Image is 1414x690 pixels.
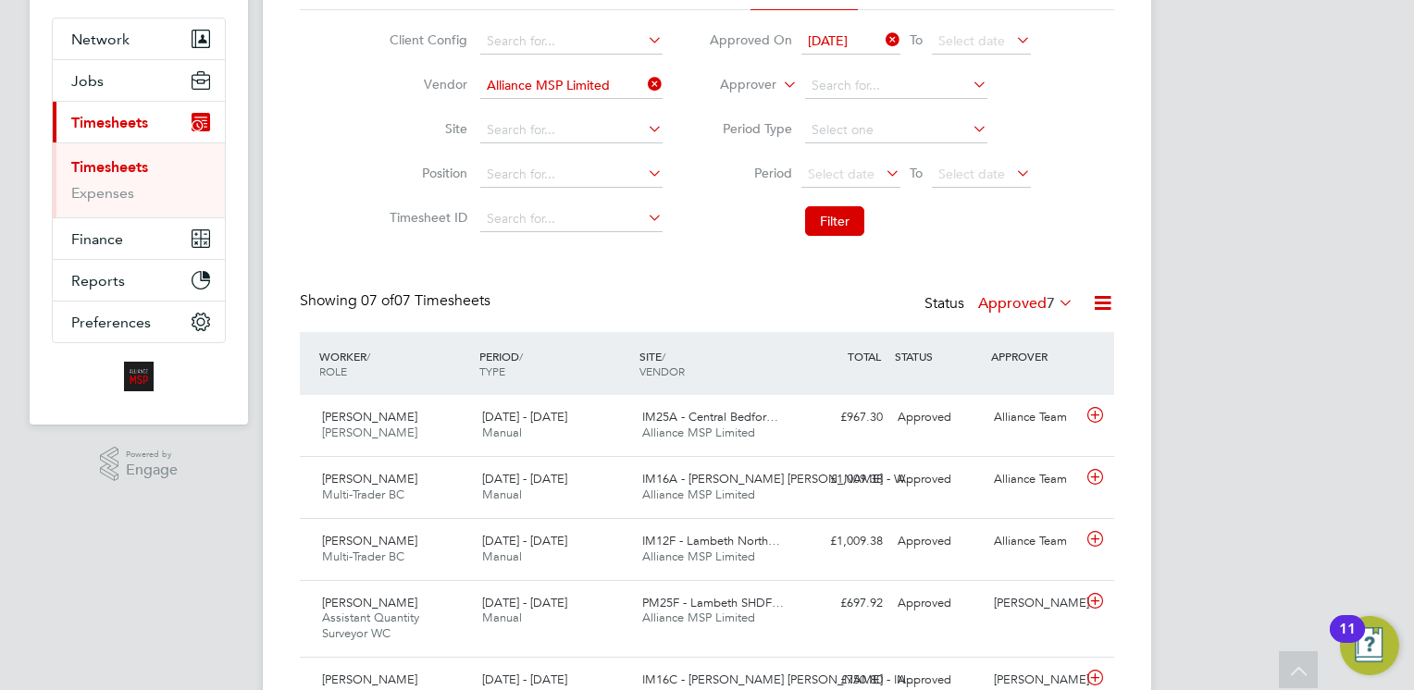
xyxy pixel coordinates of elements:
[480,73,663,99] input: Search for...
[126,447,178,462] span: Powered by
[53,302,225,342] button: Preferences
[805,117,987,143] input: Select one
[480,29,663,55] input: Search for...
[480,206,663,232] input: Search for...
[986,526,1083,557] div: Alliance Team
[100,447,179,482] a: Powered byEngage
[53,218,225,259] button: Finance
[642,672,918,687] span: IM16C - [PERSON_NAME] [PERSON_NAME] - IN…
[986,339,1083,373] div: APPROVER
[322,487,404,502] span: Multi-Trader BC
[642,548,755,564] span: Alliance MSP Limited
[71,114,148,131] span: Timesheets
[794,402,890,433] div: £967.30
[1339,629,1356,653] div: 11
[384,76,467,92] label: Vendor
[71,72,104,90] span: Jobs
[805,206,864,236] button: Filter
[71,272,125,290] span: Reports
[978,294,1073,313] label: Approved
[986,588,1083,619] div: [PERSON_NAME]
[924,291,1077,317] div: Status
[319,363,347,378] span: ROLE
[71,184,134,202] a: Expenses
[384,209,467,226] label: Timesheet ID
[482,548,522,564] span: Manual
[53,60,225,101] button: Jobs
[890,526,986,557] div: Approved
[890,339,986,373] div: STATUS
[322,610,419,641] span: Assistant Quantity Surveyor WC
[482,487,522,502] span: Manual
[642,471,917,487] span: IM16A - [PERSON_NAME] [PERSON_NAME] - W…
[475,339,635,388] div: PERIOD
[482,610,522,625] span: Manual
[890,588,986,619] div: Approved
[662,349,665,363] span: /
[904,28,928,52] span: To
[480,117,663,143] input: Search for...
[938,166,1005,182] span: Select date
[126,462,178,478] span: Engage
[642,425,755,440] span: Alliance MSP Limited
[890,464,986,495] div: Approved
[642,409,778,425] span: IM25A - Central Bedfor…
[71,158,148,176] a: Timesheets
[322,471,417,487] span: [PERSON_NAME]
[938,32,1005,49] span: Select date
[53,18,225,59] button: Network
[322,548,404,564] span: Multi-Trader BC
[480,162,663,188] input: Search for...
[300,291,494,311] div: Showing
[904,161,928,185] span: To
[642,595,784,610] span: PM25F - Lambeth SHDF…
[322,409,417,425] span: [PERSON_NAME]
[805,73,987,99] input: Search for...
[479,363,505,378] span: TYPE
[71,314,151,331] span: Preferences
[642,487,755,502] span: Alliance MSP Limited
[482,409,567,425] span: [DATE] - [DATE]
[986,464,1083,495] div: Alliance Team
[635,339,795,388] div: SITE
[519,349,523,363] span: /
[52,362,226,391] a: Go to home page
[322,533,417,548] span: [PERSON_NAME]
[639,363,685,378] span: VENDOR
[794,588,890,619] div: £697.92
[124,362,154,391] img: alliancemsp-logo-retina.png
[53,102,225,142] button: Timesheets
[709,120,792,137] label: Period Type
[693,76,776,94] label: Approver
[384,120,467,137] label: Site
[482,595,567,610] span: [DATE] - [DATE]
[1340,616,1399,675] button: Open Resource Center, 11 new notifications
[808,166,874,182] span: Select date
[794,526,890,557] div: £1,009.38
[384,165,467,181] label: Position
[53,142,225,217] div: Timesheets
[71,31,130,48] span: Network
[642,610,755,625] span: Alliance MSP Limited
[322,425,417,440] span: [PERSON_NAME]
[315,339,475,388] div: WORKER
[794,464,890,495] div: £1,009.38
[361,291,490,310] span: 07 Timesheets
[322,672,417,687] span: [PERSON_NAME]
[986,402,1083,433] div: Alliance Team
[361,291,394,310] span: 07 of
[482,471,567,487] span: [DATE] - [DATE]
[642,533,780,548] span: IM12F - Lambeth North…
[890,402,986,433] div: Approved
[709,31,792,48] label: Approved On
[808,32,848,49] span: [DATE]
[322,595,417,610] span: [PERSON_NAME]
[482,533,567,548] span: [DATE] - [DATE]
[366,349,370,363] span: /
[1047,294,1055,313] span: 7
[848,349,881,363] span: TOTAL
[71,230,123,248] span: Finance
[384,31,467,48] label: Client Config
[482,425,522,440] span: Manual
[482,672,567,687] span: [DATE] - [DATE]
